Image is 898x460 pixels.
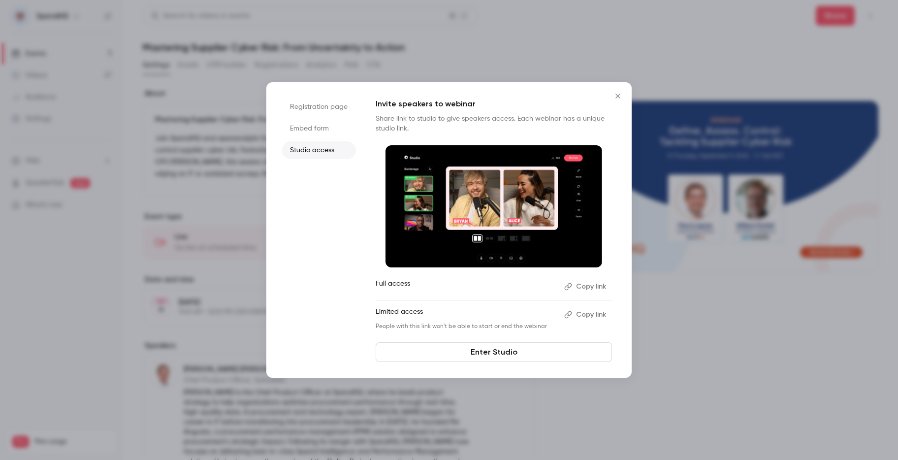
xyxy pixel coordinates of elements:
p: Share link to studio to give speakers access. Each webinar has a unique studio link. [376,114,612,133]
p: Limited access [376,307,556,323]
p: Full access [376,279,556,295]
li: Embed form [282,120,356,137]
p: Invite speakers to webinar [376,98,612,110]
a: Enter Studio [376,342,612,362]
button: Close [608,86,628,106]
button: Copy link [560,279,612,295]
li: Studio access [282,141,356,159]
button: Copy link [560,307,612,323]
li: Registration page [282,98,356,116]
img: Invite speakers to webinar [385,145,602,267]
p: People with this link won't be able to start or end the webinar [376,323,556,330]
